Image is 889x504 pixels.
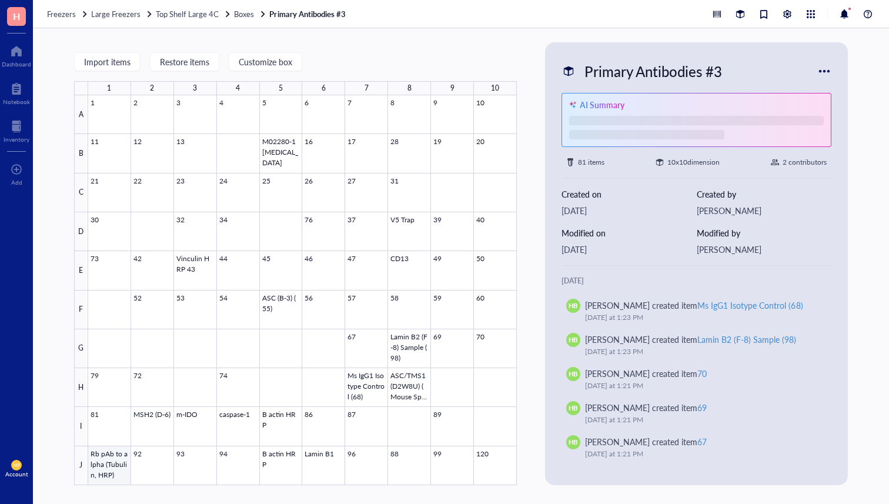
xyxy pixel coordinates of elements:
div: J [74,446,88,485]
span: HB [569,438,578,448]
div: Primary Antibodies #3 [579,59,727,84]
div: A [74,95,88,134]
div: 1 [107,81,111,95]
a: Dashboard [2,42,31,68]
span: HB [569,403,578,413]
div: 2 [150,81,154,95]
div: 70 [697,368,707,379]
div: 67 [697,436,707,448]
div: Modified on [562,226,697,239]
div: [DATE] at 1:23 PM [585,312,817,323]
div: [PERSON_NAME] created item [585,435,707,448]
div: [PERSON_NAME] [697,243,832,256]
span: Boxes [234,8,254,19]
span: HB [569,301,578,311]
div: [DATE] at 1:21 PM [585,414,817,426]
div: Lamin B2 (F-8) Sample (98) [697,333,796,345]
div: D [74,212,88,251]
span: Customize box [239,57,292,66]
a: HB[PERSON_NAME] created item69[DATE] at 1:21 PM [562,396,831,430]
a: Notebook [3,79,30,105]
a: Freezers [47,9,89,19]
div: [DATE] [562,243,697,256]
div: 5 [279,81,283,95]
div: E [74,251,88,290]
span: Import items [84,57,131,66]
span: HB [569,369,578,379]
div: Created on [562,188,697,201]
div: 2 contributors [783,156,827,168]
div: [PERSON_NAME] created item [585,299,803,312]
div: [DATE] at 1:21 PM [585,448,817,460]
div: H [74,368,88,407]
div: C [74,173,88,212]
span: Restore items [160,57,209,66]
div: [PERSON_NAME] [697,204,832,217]
div: B [74,134,88,173]
span: MP [14,463,19,468]
div: 8 [407,81,412,95]
button: Customize box [229,52,302,71]
div: I [74,407,88,446]
a: HB[PERSON_NAME] created itemMs IgG1 Isotype Control (68)[DATE] at 1:23 PM [562,294,831,328]
a: HB[PERSON_NAME] created itemLamin B2 (F-8) Sample (98)[DATE] at 1:23 PM [562,328,831,362]
div: [PERSON_NAME] created item [585,401,707,414]
span: Top Shelf Large 4C [156,8,219,19]
span: Large Freezers [91,8,141,19]
span: HB [569,335,578,345]
div: Add [11,179,22,186]
a: Top Shelf Large 4CBoxes [156,9,267,19]
div: 3 [193,81,197,95]
span: H [13,9,20,24]
div: Modified by [697,226,832,239]
div: Inventory [4,136,29,143]
div: 69 [697,402,707,413]
div: 9 [450,81,454,95]
div: Created by [697,188,832,201]
a: HB[PERSON_NAME] created item67[DATE] at 1:21 PM [562,430,831,465]
div: [PERSON_NAME] created item [585,333,797,346]
div: [PERSON_NAME] created item [585,367,707,380]
button: Restore items [150,52,219,71]
a: Large Freezers [91,9,153,19]
a: Primary Antibodies #3 [269,9,347,19]
div: AI Summary [580,98,624,111]
div: Account [5,470,28,478]
div: [DATE] at 1:23 PM [585,346,817,358]
div: Dashboard [2,61,31,68]
div: [DATE] [562,204,697,217]
div: Ms IgG1 Isotype Control (68) [697,299,803,311]
div: 7 [365,81,369,95]
div: 4 [236,81,240,95]
div: [DATE] at 1:21 PM [585,380,817,392]
span: Freezers [47,8,76,19]
div: 10 x 10 dimension [667,156,720,168]
div: F [74,291,88,329]
div: 6 [322,81,326,95]
a: Inventory [4,117,29,143]
button: Import items [74,52,141,71]
div: 81 items [578,156,604,168]
div: G [74,329,88,368]
div: [DATE] [562,275,831,287]
div: Notebook [3,98,30,105]
div: 10 [491,81,499,95]
a: HB[PERSON_NAME] created item70[DATE] at 1:21 PM [562,362,831,396]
